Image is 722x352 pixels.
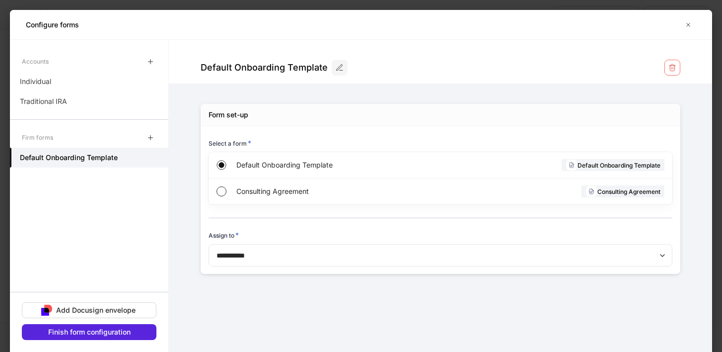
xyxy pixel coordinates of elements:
button: Add Docusign envelope [22,302,156,318]
div: Default Onboarding Template [562,159,664,171]
span: Default Onboarding Template [236,160,439,170]
a: Individual [10,72,168,91]
div: Consulting Agreement [581,185,664,197]
h6: Select a form [209,138,251,148]
button: Finish form configuration [22,324,156,340]
a: Default Onboarding Template [10,148,168,168]
h6: Assign to [209,230,239,240]
h5: Default Onboarding Template [20,153,118,163]
div: Default Onboarding Template [201,62,328,74]
div: Firm forms [22,129,53,146]
div: Form set-up [209,110,248,120]
h5: Configure forms [26,20,79,30]
p: Traditional IRA [20,96,67,106]
a: Traditional IRA [10,91,168,111]
span: Consulting Agreement [236,186,437,196]
p: Individual [20,77,51,87]
div: Finish form configuration [48,327,131,337]
div: Add Docusign envelope [56,305,136,315]
div: Accounts [22,53,49,70]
